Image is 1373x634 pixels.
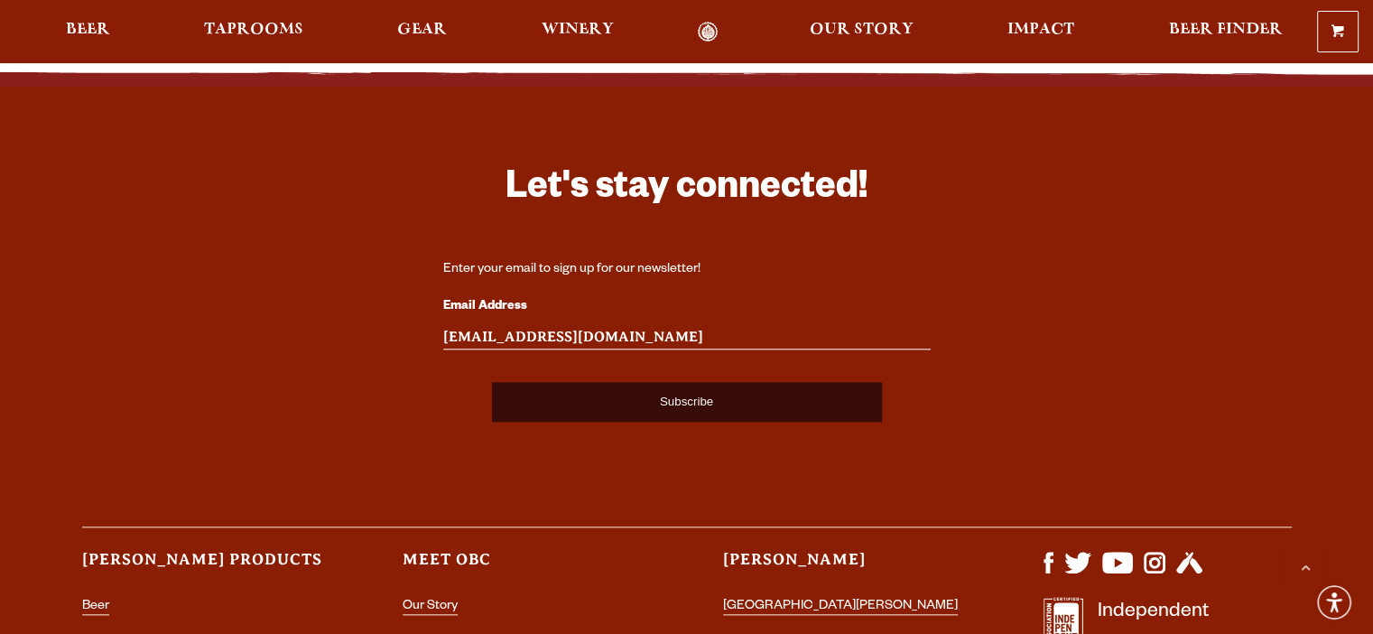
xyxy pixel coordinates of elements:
[397,23,447,37] span: Gear
[1156,22,1294,42] a: Beer Finder
[385,22,459,42] a: Gear
[66,23,110,37] span: Beer
[1102,564,1133,579] a: Visit us on YouTube
[530,22,626,42] a: Winery
[1168,23,1282,37] span: Beer Finder
[492,382,882,422] input: Subscribe
[192,22,315,42] a: Taprooms
[674,22,742,42] a: Odell Home
[403,549,651,586] h3: Meet OBC
[723,600,958,615] a: [GEOGRAPHIC_DATA][PERSON_NAME]
[1044,564,1053,579] a: Visit us on Facebook
[810,23,914,37] span: Our Story
[1007,23,1074,37] span: Impact
[443,295,931,319] label: Email Address
[798,22,925,42] a: Our Story
[443,164,931,218] h3: Let's stay connected!
[1144,564,1165,579] a: Visit us on Instagram
[204,23,303,37] span: Taprooms
[1176,564,1202,579] a: Visit us on Untappd
[1283,544,1328,589] a: Scroll to top
[542,23,614,37] span: Winery
[996,22,1086,42] a: Impact
[54,22,122,42] a: Beer
[723,549,971,586] h3: [PERSON_NAME]
[443,261,931,279] div: Enter your email to sign up for our newsletter!
[82,549,330,586] h3: [PERSON_NAME] Products
[82,600,109,615] a: Beer
[1064,564,1091,579] a: Visit us on X (formerly Twitter)
[1314,583,1354,622] div: Accessibility Menu
[403,600,458,615] a: Our Story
